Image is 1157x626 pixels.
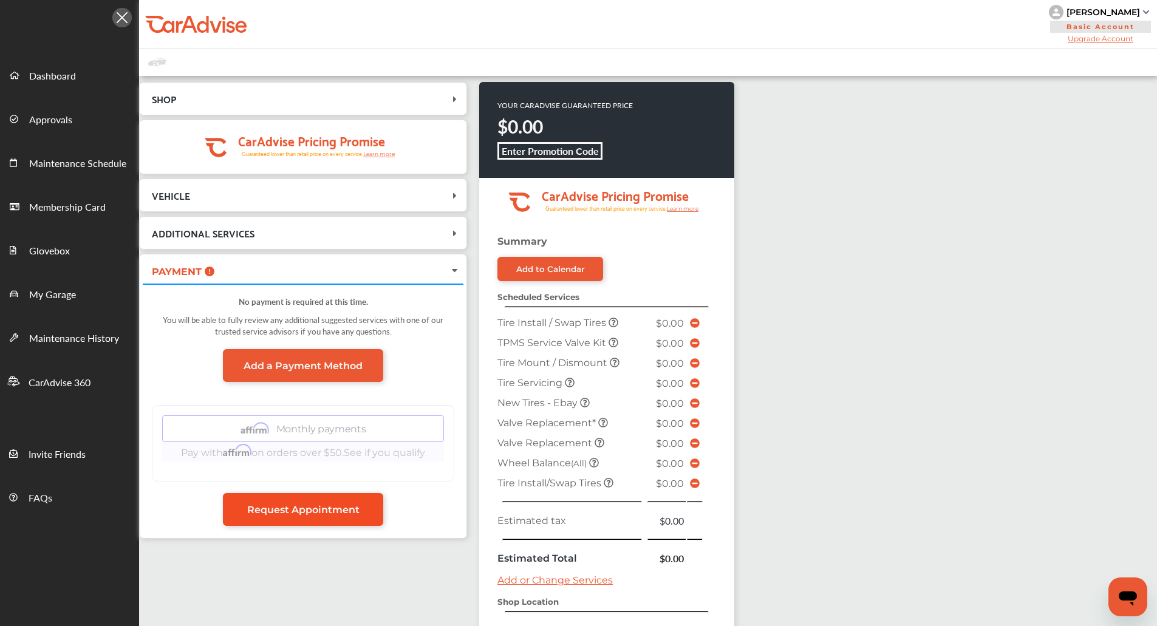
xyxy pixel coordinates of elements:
[656,358,684,369] span: $0.00
[497,457,589,469] span: Wheel Balance
[497,257,603,281] a: Add to Calendar
[238,129,385,151] tspan: CarAdvise Pricing Promise
[152,187,190,203] span: VEHICLE
[647,548,688,568] td: $0.00
[29,331,119,347] span: Maintenance History
[1050,21,1151,33] span: Basic Account
[497,477,604,489] span: Tire Install/Swap Tires
[223,493,383,526] a: Request Appointment
[656,418,684,429] span: $0.00
[1,140,138,184] a: Maintenance Schedule
[29,200,106,216] span: Membership Card
[497,597,559,607] strong: Shop Location
[494,548,647,568] td: Estimated Total
[656,478,684,489] span: $0.00
[497,357,610,369] span: Tire Mount / Dismount
[571,458,587,468] small: (All)
[247,504,360,515] span: Request Appointment
[656,318,684,329] span: $0.00
[497,292,579,302] strong: Scheduled Services
[545,205,667,213] tspan: Guaranteed lower than retail price on every service.
[29,243,70,259] span: Glovebox
[647,511,688,531] td: $0.00
[29,156,126,172] span: Maintenance Schedule
[516,264,585,274] div: Add to Calendar
[29,375,90,391] span: CarAdvise 360
[1,53,138,97] a: Dashboard
[239,296,368,307] strong: No payment is required at this time.
[29,287,76,303] span: My Garage
[244,360,363,372] span: Add a Payment Method
[29,69,76,84] span: Dashboard
[667,205,699,212] tspan: Learn more
[1,228,138,271] a: Glovebox
[656,378,684,389] span: $0.00
[497,417,598,429] span: Valve Replacement*
[656,458,684,469] span: $0.00
[542,184,689,206] tspan: CarAdvise Pricing Promise
[29,447,86,463] span: Invite Friends
[497,114,543,139] strong: $0.00
[152,90,176,107] span: SHOP
[29,112,72,128] span: Approvals
[497,317,609,328] span: Tire Install / Swap Tires
[1,315,138,359] a: Maintenance History
[148,55,166,70] img: placeholder_car.fcab19be.svg
[656,338,684,349] span: $0.00
[656,398,684,409] span: $0.00
[1108,577,1147,616] iframe: Button to launch messaging window
[497,337,609,349] span: TPMS Service Valve Kit
[242,150,363,158] tspan: Guaranteed lower than retail price on every service.
[152,308,454,349] div: You will be able to fully review any additional suggested services with one of our trusted servic...
[1,184,138,228] a: Membership Card
[1067,7,1140,18] div: [PERSON_NAME]
[497,377,565,389] span: Tire Servicing
[656,438,684,449] span: $0.00
[497,574,613,586] a: Add or Change Services
[1,97,138,140] a: Approvals
[497,437,595,449] span: Valve Replacement
[497,236,547,247] strong: Summary
[1049,34,1152,43] span: Upgrade Account
[363,151,395,157] tspan: Learn more
[502,144,599,158] b: Enter Promotion Code
[152,225,254,241] span: ADDITIONAL SERVICES
[494,511,647,531] td: Estimated tax
[223,349,383,382] a: Add a Payment Method
[497,397,580,409] span: New Tires - Ebay
[1,271,138,315] a: My Garage
[1143,10,1149,14] img: sCxJUJ+qAmfqhQGDUl18vwLg4ZYJ6CxN7XmbOMBAAAAAElFTkSuQmCC
[112,8,132,27] img: Icon.5fd9dcc7.svg
[1049,5,1063,19] img: knH8PDtVvWoAbQRylUukY18CTiRevjo20fAtgn5MLBQj4uumYvk2MzTtcAIzfGAtb1XOLVMAvhLuqoNAbL4reqehy0jehNKdM...
[29,491,52,506] span: FAQs
[497,100,633,111] p: YOUR CARADVISE GUARANTEED PRICE
[152,266,202,277] span: PAYMENT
